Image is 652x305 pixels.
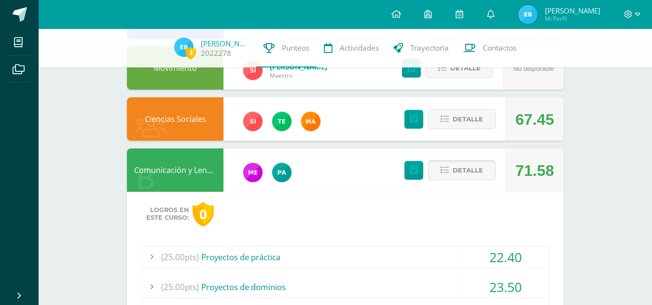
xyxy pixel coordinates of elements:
div: Proyectos de dominios [142,276,549,298]
a: [PERSON_NAME] [201,39,249,48]
div: 23.50 [462,276,549,298]
span: Detalle [450,59,481,77]
span: Mi Perfil [545,14,600,23]
span: Detalle [453,161,483,179]
img: 43d3dab8d13cc64d9a3940a0882a4dc3.png [272,112,291,131]
img: 266030d5bbfb4fab9f05b9da2ad38396.png [301,112,320,131]
span: (25.00pts) [161,246,199,268]
img: 498c526042e7dcf1c615ebb741a80315.png [243,163,263,182]
span: (25.00pts) [161,276,199,298]
span: Logros en este curso: [146,206,189,222]
img: 1e3c7f018e896ee8adc7065031dce62a.png [243,112,263,131]
button: Detalle [428,160,496,180]
a: Trayectoria [386,29,456,67]
div: 71.58 [515,149,554,192]
span: Punteos [282,43,309,53]
img: 0ed109ca12d1264537df69ef7edd7325.png [174,38,194,57]
div: Movimiento [127,46,223,90]
div: Comunicación y Lenguaje [127,148,223,192]
span: [PERSON_NAME] [545,6,600,15]
span: Maestro [270,71,327,80]
span: Trayectoria [410,43,449,53]
button: Detalle [428,109,496,129]
div: 67.45 [515,98,554,141]
button: Detalle [426,58,493,78]
img: 53dbe22d98c82c2b31f74347440a2e81.png [272,163,291,182]
span: Detalle [453,110,483,128]
a: 2022278 [201,48,231,58]
a: Contactos [456,29,524,67]
span: No disponible [513,65,554,72]
a: Punteos [256,29,317,67]
div: 22.40 [462,246,549,268]
div: Ciencias Sociales [127,97,223,141]
div: Proyectos de práctica [142,246,549,268]
span: Contactos [483,43,516,53]
span: Actividades [340,43,379,53]
span: 3 [185,47,196,59]
div: 0 [193,202,214,226]
img: 0ed109ca12d1264537df69ef7edd7325.png [518,5,538,24]
img: 1e3c7f018e896ee8adc7065031dce62a.png [243,61,263,80]
a: Actividades [317,29,386,67]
